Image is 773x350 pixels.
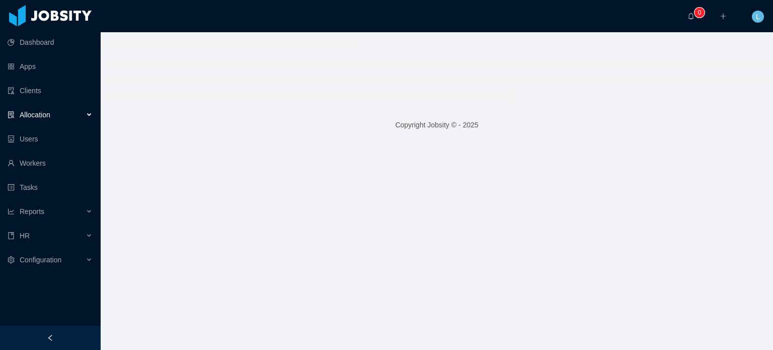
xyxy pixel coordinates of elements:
[8,153,93,173] a: icon: userWorkers
[8,32,93,52] a: icon: pie-chartDashboard
[8,232,15,239] i: icon: book
[720,13,727,20] i: icon: plus
[8,81,93,101] a: icon: auditClients
[756,11,760,23] span: L
[8,208,15,215] i: icon: line-chart
[8,177,93,197] a: icon: profileTasks
[20,232,30,240] span: HR
[20,207,44,216] span: Reports
[8,256,15,263] i: icon: setting
[694,8,705,18] sup: 0
[101,108,773,143] footer: Copyright Jobsity © - 2025
[20,256,61,264] span: Configuration
[8,56,93,77] a: icon: appstoreApps
[687,13,694,20] i: icon: bell
[8,129,93,149] a: icon: robotUsers
[8,111,15,118] i: icon: solution
[20,111,50,119] span: Allocation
